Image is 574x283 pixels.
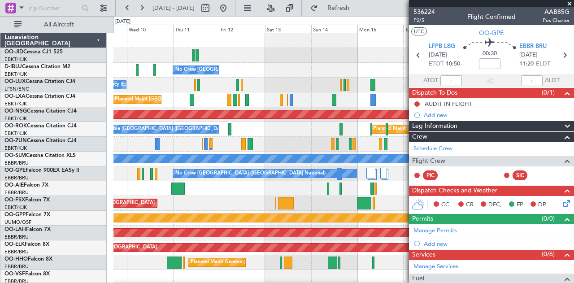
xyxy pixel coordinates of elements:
button: UTC [411,27,427,35]
div: No Crew [GEOGRAPHIC_DATA] ([GEOGRAPHIC_DATA] National) [175,167,326,180]
span: Permits [412,214,433,224]
a: OO-FSXFalcon 7X [4,197,50,203]
a: EBKT/KJK [4,56,27,63]
div: Add new [424,240,570,248]
span: Flight Crew [412,156,445,166]
span: Crew [412,132,427,142]
div: - - [440,171,460,179]
div: Wed 10 [127,25,173,33]
span: OO-JID [4,49,23,55]
a: OO-ELKFalcon 8X [4,242,49,247]
span: Pos Charter [543,17,570,24]
span: ALDT [545,76,560,85]
a: OO-NSGCessna Citation CJ4 [4,109,77,114]
span: (0/6) [542,249,555,259]
span: FP [517,200,523,209]
a: EBKT/KJK [4,145,27,152]
div: Planned Maint [GEOGRAPHIC_DATA] ([GEOGRAPHIC_DATA]) [373,122,514,136]
span: ELDT [536,60,550,69]
a: OO-VSFFalcon 8X [4,271,50,277]
div: A/C Unavailable [GEOGRAPHIC_DATA] ([GEOGRAPHIC_DATA] National) [83,122,250,136]
a: OO-HHOFalcon 8X [4,257,52,262]
span: Leg Information [412,121,457,131]
span: OO-SLM [4,153,26,158]
div: Flight Confirmed [467,12,516,22]
a: OO-LAHFalcon 7X [4,227,51,232]
div: Fri 12 [219,25,265,33]
a: OO-JIDCessna CJ1 525 [4,49,63,55]
span: ETOT [429,60,444,69]
span: ATOT [423,76,438,85]
a: EBKT/KJK [4,130,27,137]
a: EBBR/BRU [4,174,29,181]
a: OO-LUXCessna Citation CJ4 [4,79,75,84]
div: - - [530,171,550,179]
a: EBBR/BRU [4,160,29,166]
span: (0/1) [542,88,555,97]
div: Sun 14 [311,25,357,33]
a: LFSN/ENC [4,86,29,92]
input: Trip Number [27,1,79,15]
span: [DATE] - [DATE] [152,4,195,12]
a: OO-ZUNCessna Citation CJ4 [4,138,77,144]
a: EBKT/KJK [4,71,27,78]
button: All Aircraft [10,17,97,32]
button: Refresh [306,1,360,15]
a: EBKT/KJK [4,115,27,122]
span: [DATE] [429,51,447,60]
a: OO-GPPFalcon 7X [4,212,50,218]
span: OO-AIE [4,183,24,188]
span: OO-LAH [4,227,26,232]
span: OO-ZUN [4,138,27,144]
div: PIC [423,170,438,180]
span: All Aircraft [23,22,95,28]
div: Tue 16 [403,25,449,33]
a: OO-GPEFalcon 900EX EASy II [4,168,79,173]
div: SIC [513,170,527,180]
a: OO-SLMCessna Citation XLS [4,153,76,158]
span: OO-GPE [4,168,26,173]
span: OO-VSF [4,271,25,277]
div: AUDIT IN FLIGHT [425,100,472,108]
a: Schedule Crew [413,144,452,153]
span: Services [412,250,435,260]
div: [DATE] [115,18,130,26]
a: Manage Permits [413,226,457,235]
span: OO-HHO [4,257,28,262]
span: OO-ROK [4,123,27,129]
input: --:-- [440,75,462,86]
span: OO-FSX [4,197,25,203]
span: 11:20 [519,60,534,69]
span: CC, [441,200,451,209]
div: Add new [424,111,570,119]
span: P2/5 [413,17,435,24]
span: 536224 [413,7,435,17]
div: Mon 15 [357,25,404,33]
div: Thu 11 [173,25,219,33]
span: OO-ELK [4,242,25,247]
span: EBBR BRU [519,42,547,51]
span: CR [466,200,474,209]
a: OO-ROKCessna Citation CJ4 [4,123,77,129]
a: EBKT/KJK [4,100,27,107]
span: [DATE] [519,51,538,60]
a: EBBR/BRU [4,234,29,240]
a: OO-LXACessna Citation CJ4 [4,94,75,99]
span: 10:50 [446,60,460,69]
a: EBBR/BRU [4,263,29,270]
a: EBBR/BRU [4,248,29,255]
a: UUMO/OSF [4,219,31,226]
span: LFPB LBG [429,42,455,51]
span: OO-LXA [4,94,26,99]
div: Planned Maint [GEOGRAPHIC_DATA] ([GEOGRAPHIC_DATA] National) [115,93,277,106]
span: Dispatch To-Dos [412,88,457,98]
span: AAB85G [543,7,570,17]
span: Dispatch Checks and Weather [412,186,497,196]
a: OO-AIEFalcon 7X [4,183,48,188]
span: DFC, [488,200,502,209]
div: No Crew [GEOGRAPHIC_DATA] ([GEOGRAPHIC_DATA] National) [175,63,326,77]
span: OO-GPP [4,212,26,218]
span: OO-LUX [4,79,26,84]
span: (0/0) [542,214,555,223]
a: D-IBLUCessna Citation M2 [4,64,70,70]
